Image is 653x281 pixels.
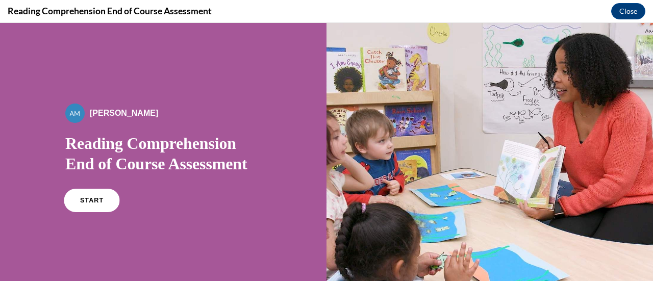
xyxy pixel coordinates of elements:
[80,174,104,182] span: START
[64,166,119,189] a: START
[8,5,212,17] h4: Reading Comprehension End of Course Assessment
[65,110,261,151] h1: Reading Comprehension End of Course Assessment
[90,86,158,94] span: [PERSON_NAME]
[611,3,645,19] button: Close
